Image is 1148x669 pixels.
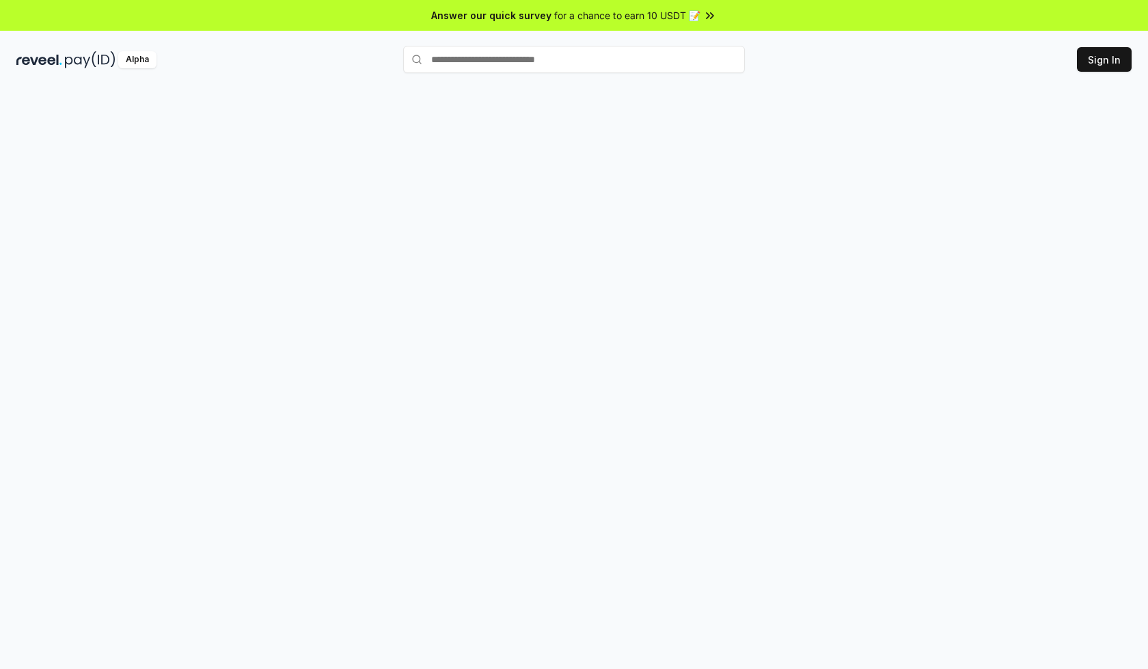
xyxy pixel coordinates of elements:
[554,8,700,23] span: for a chance to earn 10 USDT 📝
[118,51,156,68] div: Alpha
[16,51,62,68] img: reveel_dark
[1077,47,1132,72] button: Sign In
[431,8,551,23] span: Answer our quick survey
[65,51,115,68] img: pay_id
